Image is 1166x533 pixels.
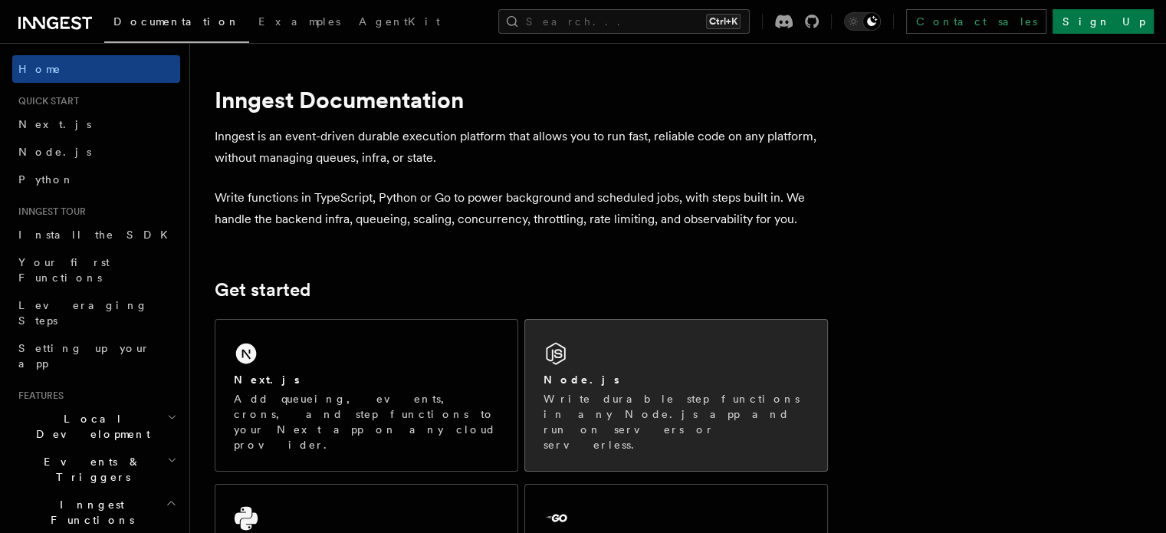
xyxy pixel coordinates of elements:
button: Events & Triggers [12,448,180,491]
p: Add queueing, events, crons, and step functions to your Next app on any cloud provider. [234,391,499,452]
span: Install the SDK [18,229,177,241]
kbd: Ctrl+K [706,14,741,29]
span: Events & Triggers [12,454,167,485]
a: Contact sales [906,9,1046,34]
a: Examples [249,5,350,41]
button: Toggle dark mode [844,12,881,31]
p: Write durable step functions in any Node.js app and run on servers or serverless. [544,391,809,452]
a: Get started [215,279,310,301]
a: Python [12,166,180,193]
a: Node.js [12,138,180,166]
span: Features [12,390,64,402]
span: AgentKit [359,15,440,28]
a: Home [12,55,180,83]
p: Write functions in TypeScript, Python or Go to power background and scheduled jobs, with steps bu... [215,187,828,230]
h2: Node.js [544,372,619,387]
span: Setting up your app [18,342,150,370]
span: Inngest Functions [12,497,166,528]
h1: Inngest Documentation [215,86,828,114]
span: Next.js [18,118,91,130]
button: Local Development [12,405,180,448]
a: Documentation [104,5,249,43]
a: Node.jsWrite durable step functions in any Node.js app and run on servers or serverless. [524,319,828,472]
span: Inngest tour [12,206,86,218]
button: Search...Ctrl+K [498,9,750,34]
a: Install the SDK [12,221,180,248]
span: Quick start [12,95,79,107]
span: Leveraging Steps [18,299,148,327]
a: Leveraging Steps [12,291,180,334]
span: Node.js [18,146,91,158]
span: Local Development [12,411,167,442]
a: Next.js [12,110,180,138]
span: Python [18,173,74,186]
span: Home [18,61,61,77]
a: Setting up your app [12,334,180,377]
p: Inngest is an event-driven durable execution platform that allows you to run fast, reliable code ... [215,126,828,169]
span: Documentation [113,15,240,28]
h2: Next.js [234,372,300,387]
a: Next.jsAdd queueing, events, crons, and step functions to your Next app on any cloud provider. [215,319,518,472]
a: Sign Up [1053,9,1154,34]
span: Your first Functions [18,256,110,284]
span: Examples [258,15,340,28]
a: AgentKit [350,5,449,41]
a: Your first Functions [12,248,180,291]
